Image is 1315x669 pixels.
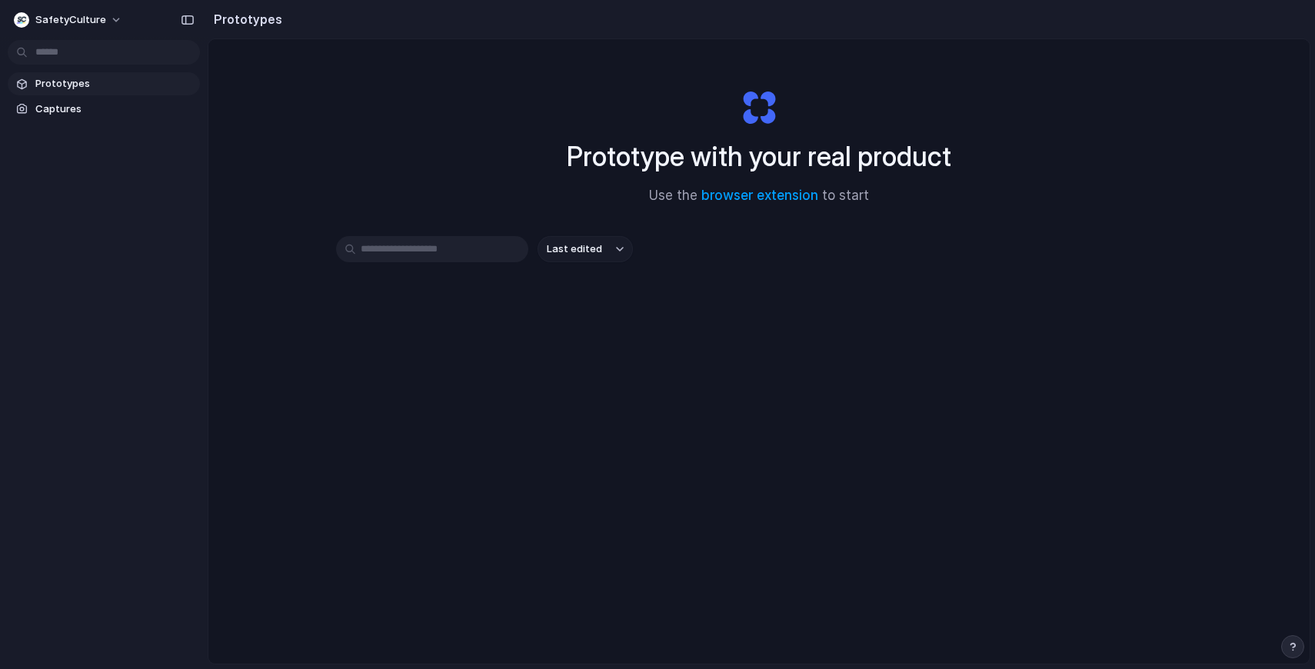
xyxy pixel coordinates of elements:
[538,236,633,262] button: Last edited
[8,8,130,32] button: SafetyCulture
[8,98,200,121] a: Captures
[35,12,106,28] span: SafetyCulture
[701,188,818,203] a: browser extension
[547,241,602,257] span: Last edited
[567,136,951,177] h1: Prototype with your real product
[35,76,194,92] span: Prototypes
[8,72,200,95] a: Prototypes
[649,186,869,206] span: Use the to start
[208,10,282,28] h2: Prototypes
[35,102,194,117] span: Captures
